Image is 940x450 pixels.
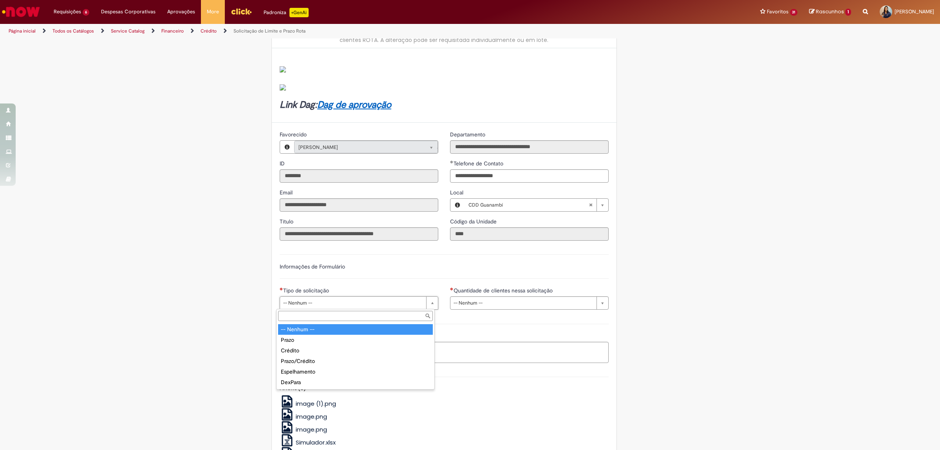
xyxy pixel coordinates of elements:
[278,356,433,367] div: Prazo/Crédito
[278,367,433,377] div: Espelhamento
[278,377,433,388] div: DexPara
[277,323,434,389] ul: Tipo de solicitação
[278,345,433,356] div: Crédito
[278,335,433,345] div: Prazo
[278,324,433,335] div: -- Nenhum --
